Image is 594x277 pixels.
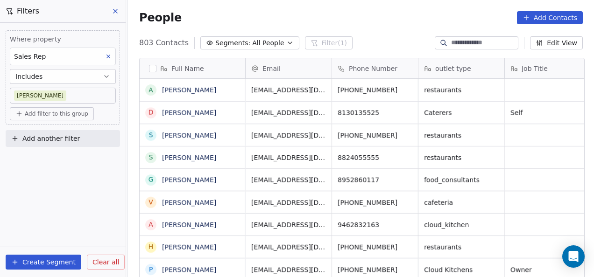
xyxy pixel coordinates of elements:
a: [PERSON_NAME] [162,243,216,251]
span: Cloud Kitchens [424,265,499,274]
span: Job Title [522,64,548,73]
span: cloud_kitchen [424,220,499,229]
div: A [148,220,153,229]
span: [PHONE_NUMBER] [338,242,412,252]
div: A [148,85,153,95]
span: outlet type [435,64,471,73]
span: restaurants [424,242,499,252]
div: S [149,130,153,140]
span: 9462832163 [338,220,412,229]
div: P [149,264,153,274]
span: [EMAIL_ADDRESS][DOMAIN_NAME] [251,131,326,140]
span: Self [510,108,585,118]
div: Open Intercom Messenger [562,245,585,268]
span: All People [252,38,284,48]
div: G [148,175,154,185]
span: [EMAIL_ADDRESS][DOMAIN_NAME] [251,85,326,95]
a: [PERSON_NAME] [162,132,216,139]
a: [PERSON_NAME] [162,266,216,273]
span: Phone Number [349,64,397,73]
div: D [148,108,154,118]
span: cafeteria [424,198,499,207]
span: 803 Contacts [139,37,189,48]
div: Full Name [140,58,245,78]
div: Job Title [505,58,591,78]
div: V [148,197,153,207]
span: People [139,11,182,25]
a: [PERSON_NAME] [162,86,216,94]
span: 8952860117 [338,175,412,185]
span: [EMAIL_ADDRESS][DOMAIN_NAME] [251,175,326,185]
div: H [148,242,154,252]
span: [EMAIL_ADDRESS][DOMAIN_NAME] [251,242,326,252]
div: Phone Number [332,58,418,78]
a: [PERSON_NAME] [162,221,216,229]
span: restaurants [424,131,499,140]
span: 8130135525 [338,108,412,118]
span: 8824055555 [338,153,412,162]
a: [PERSON_NAME] [162,154,216,161]
span: [PHONE_NUMBER] [338,131,412,140]
span: [PHONE_NUMBER] [338,85,412,95]
a: [PERSON_NAME] [162,199,216,206]
span: [EMAIL_ADDRESS][DOMAIN_NAME] [251,153,326,162]
span: restaurants [424,153,499,162]
span: Email [262,64,281,73]
span: [EMAIL_ADDRESS][DOMAIN_NAME] [251,265,326,274]
span: Full Name [171,64,204,73]
span: [EMAIL_ADDRESS][DOMAIN_NAME] [251,198,326,207]
span: Segments: [215,38,250,48]
span: [PHONE_NUMBER] [338,265,412,274]
div: Email [246,58,332,78]
span: restaurants [424,85,499,95]
button: Add Contacts [517,11,583,24]
a: [PERSON_NAME] [162,109,216,117]
div: outlet type [418,58,504,78]
span: Caterers [424,108,499,118]
span: food_consultants [424,175,499,185]
div: S [149,152,153,162]
span: Owner [510,265,585,274]
button: Edit View [530,36,583,49]
a: [PERSON_NAME] [162,176,216,184]
span: [EMAIL_ADDRESS][DOMAIN_NAME] [251,108,326,118]
span: [PHONE_NUMBER] [338,198,412,207]
span: [EMAIL_ADDRESS][DOMAIN_NAME] [251,220,326,229]
button: Filter(1) [305,36,353,49]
